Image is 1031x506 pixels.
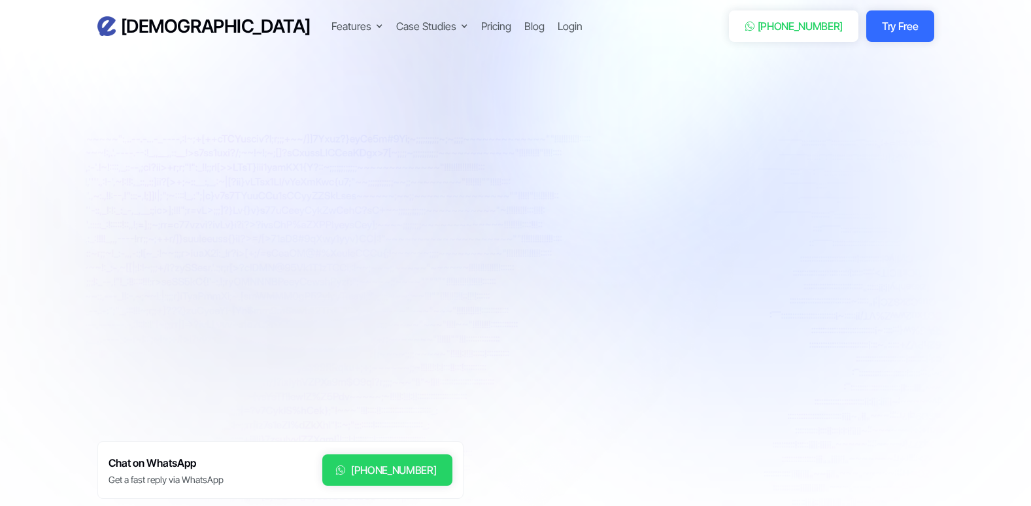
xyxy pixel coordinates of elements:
[109,473,224,486] div: Get a fast reply via WhatsApp
[396,18,468,34] div: Case Studies
[481,18,511,34] a: Pricing
[351,462,437,478] div: [PHONE_NUMBER]
[109,454,224,472] h6: Chat on WhatsApp
[729,10,859,42] a: [PHONE_NUMBER]
[866,10,934,42] a: Try Free
[524,18,545,34] a: Blog
[322,454,452,486] a: [PHONE_NUMBER]
[331,18,383,34] div: Features
[121,15,311,38] h3: [DEMOGRAPHIC_DATA]
[396,18,456,34] div: Case Studies
[558,18,583,34] a: Login
[97,15,311,38] a: home
[331,18,371,34] div: Features
[758,18,843,34] div: [PHONE_NUMBER]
